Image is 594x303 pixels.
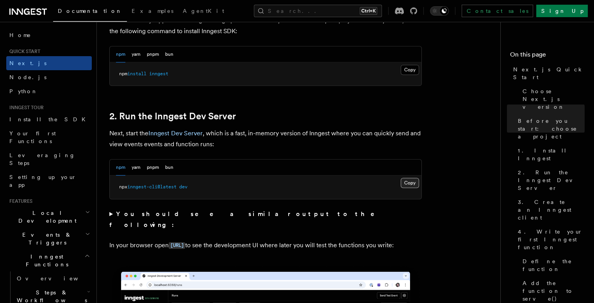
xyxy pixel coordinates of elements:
[401,178,419,188] button: Copy
[518,168,585,192] span: 2. Run the Inngest Dev Server
[9,152,75,166] span: Leveraging Steps
[6,170,92,192] a: Setting up your app
[6,148,92,170] a: Leveraging Steps
[6,126,92,148] a: Your first Functions
[462,5,533,17] a: Contact sales
[9,31,31,39] span: Home
[6,84,92,98] a: Python
[127,71,146,76] span: install
[109,240,422,251] p: In your browser open to see the development UI where later you will test the functions you write:
[116,159,125,175] button: npm
[109,111,236,122] a: 2. Run the Inngest Dev Server
[515,165,585,195] a: 2. Run the Inngest Dev Server
[53,2,127,22] a: Documentation
[178,2,229,21] a: AgentKit
[9,74,46,80] span: Node.js
[119,184,127,190] span: npx
[523,279,585,303] span: Add the function to serve()
[179,184,187,190] span: dev
[9,116,90,122] span: Install the SDK
[401,65,419,75] button: Copy
[109,128,422,150] p: Next, start the , which is a fast, in-memory version of Inngest where you can quickly send and vi...
[518,198,585,221] span: 3. Create an Inngest client
[515,144,585,165] a: 1. Install Inngest
[515,225,585,254] a: 4. Write your first Inngest function
[127,184,177,190] span: inngest-cli@latest
[6,70,92,84] a: Node.js
[519,84,585,114] a: Choose Next.js version
[6,56,92,70] a: Next.js
[536,5,588,17] a: Sign Up
[523,257,585,273] span: Define the function
[183,8,224,14] span: AgentKit
[513,66,585,81] span: Next.js Quick Start
[430,6,449,16] button: Toggle dark mode
[169,241,185,249] a: [URL]
[109,15,422,37] p: With the Next.js app now running running open a new tab in your terminal. In your project directo...
[9,174,77,188] span: Setting up your app
[6,228,92,250] button: Events & Triggers
[360,7,377,15] kbd: Ctrl+K
[6,198,32,204] span: Features
[148,129,203,137] a: Inngest Dev Server
[6,250,92,271] button: Inngest Functions
[165,46,173,62] button: bun
[119,71,127,76] span: npm
[6,105,44,111] span: Inngest tour
[147,159,159,175] button: pnpm
[518,147,585,162] span: 1. Install Inngest
[6,112,92,126] a: Install the SDK
[132,46,141,62] button: yarn
[6,209,85,225] span: Local Development
[14,271,92,285] a: Overview
[109,210,385,229] strong: You should see a similar output to the following:
[518,117,585,140] span: Before you start: choose a project
[9,88,38,94] span: Python
[6,231,85,246] span: Events & Triggers
[149,71,168,76] span: inngest
[510,62,585,84] a: Next.js Quick Start
[132,159,141,175] button: yarn
[6,48,40,55] span: Quick start
[515,195,585,225] a: 3. Create an Inngest client
[518,228,585,251] span: 4. Write your first Inngest function
[6,28,92,42] a: Home
[9,130,56,144] span: Your first Functions
[515,114,585,144] a: Before you start: choose a project
[109,209,422,230] summary: You should see a similar output to the following:
[519,254,585,276] a: Define the function
[6,253,84,268] span: Inngest Functions
[523,87,585,111] span: Choose Next.js version
[116,46,125,62] button: npm
[510,50,585,62] h4: On this page
[132,8,173,14] span: Examples
[165,159,173,175] button: bun
[58,8,122,14] span: Documentation
[127,2,178,21] a: Examples
[9,60,46,66] span: Next.js
[254,5,382,17] button: Search...Ctrl+K
[6,206,92,228] button: Local Development
[147,46,159,62] button: pnpm
[17,275,97,282] span: Overview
